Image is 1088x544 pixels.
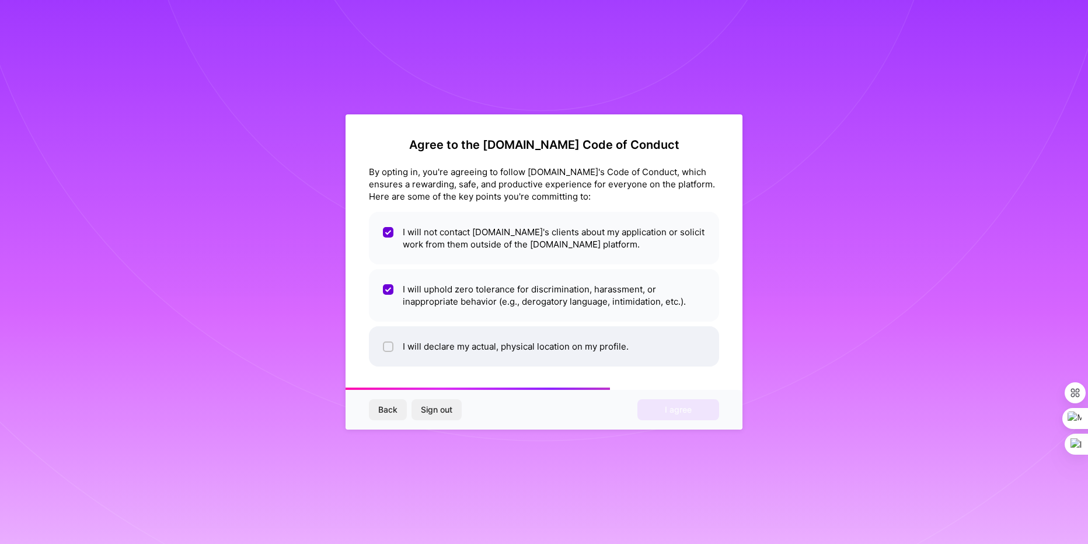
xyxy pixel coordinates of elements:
div: By opting in, you're agreeing to follow [DOMAIN_NAME]'s Code of Conduct, which ensures a rewardin... [369,166,719,203]
span: Back [378,404,397,416]
li: I will not contact [DOMAIN_NAME]'s clients about my application or solicit work from them outside... [369,212,719,264]
button: Sign out [412,399,462,420]
li: I will uphold zero tolerance for discrimination, harassment, or inappropriate behavior (e.g., der... [369,269,719,322]
li: I will declare my actual, physical location on my profile. [369,326,719,367]
span: Sign out [421,404,452,416]
h2: Agree to the [DOMAIN_NAME] Code of Conduct [369,138,719,152]
button: Back [369,399,407,420]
